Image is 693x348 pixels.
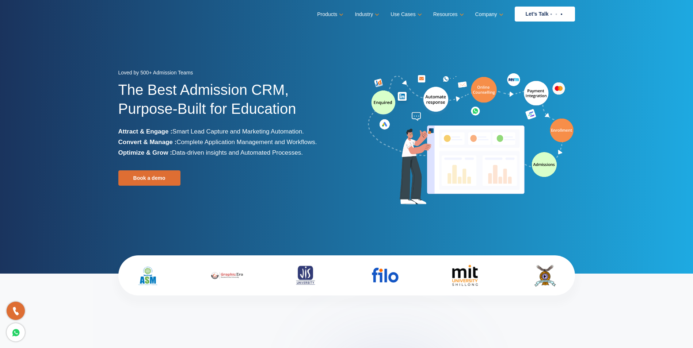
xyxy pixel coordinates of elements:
[367,71,575,208] img: admission-software-home-page-header
[172,128,304,135] span: Smart Lead Capture and Marketing Automation.
[118,67,341,80] div: Loved by 500+ Admission Teams
[118,149,172,156] b: Optimize & Grow :
[515,7,575,22] a: Let’s Talk
[118,170,180,186] a: Book a demo
[118,80,341,126] h1: The Best Admission CRM, Purpose-Built for Education
[433,9,462,20] a: Resources
[172,149,303,156] span: Data-driven insights and Automated Processes.
[475,9,502,20] a: Company
[176,139,317,146] span: Complete Application Management and Workflows.
[317,9,342,20] a: Products
[391,9,420,20] a: Use Cases
[118,128,172,135] b: Attract & Engage :
[355,9,378,20] a: Industry
[118,139,177,146] b: Convert & Manage :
